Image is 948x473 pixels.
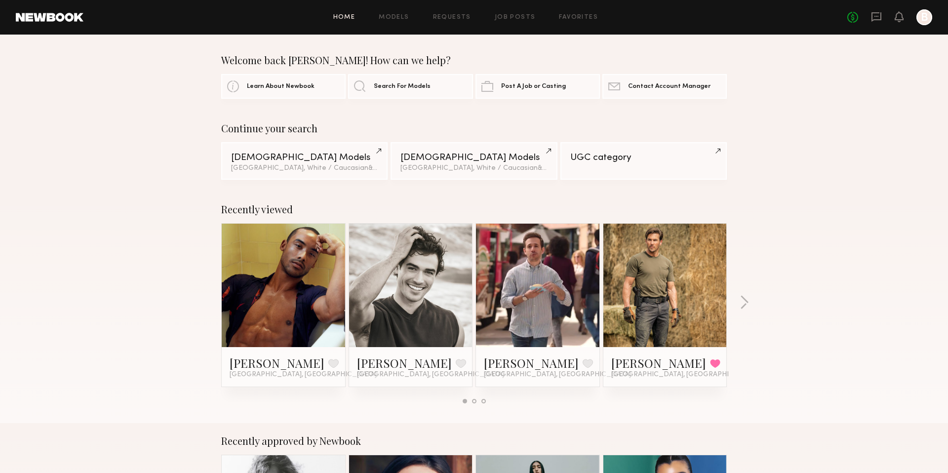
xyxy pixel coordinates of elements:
a: Post A Job or Casting [475,74,600,99]
div: Recently approved by Newbook [221,435,727,447]
span: [GEOGRAPHIC_DATA], [GEOGRAPHIC_DATA] [230,371,377,379]
div: [GEOGRAPHIC_DATA], White / Caucasian [231,165,378,172]
span: [GEOGRAPHIC_DATA], [GEOGRAPHIC_DATA] [611,371,758,379]
a: [PERSON_NAME] [357,355,452,371]
div: [DEMOGRAPHIC_DATA] Models [231,153,378,162]
a: [PERSON_NAME] [230,355,324,371]
span: & 2 other filter s [368,165,416,171]
a: [PERSON_NAME] [484,355,579,371]
span: & 2 other filter s [538,165,585,171]
div: Welcome back [PERSON_NAME]! How can we help? [221,54,727,66]
div: [GEOGRAPHIC_DATA], White / Caucasian [400,165,547,172]
a: UGC category [560,142,727,180]
a: Home [333,14,355,21]
span: Learn About Newbook [247,83,315,90]
div: Recently viewed [221,203,727,215]
a: [PERSON_NAME] [611,355,706,371]
div: Continue your search [221,122,727,134]
span: Search For Models [374,83,431,90]
span: [GEOGRAPHIC_DATA], [GEOGRAPHIC_DATA] [357,371,504,379]
div: UGC category [570,153,717,162]
span: [GEOGRAPHIC_DATA], [GEOGRAPHIC_DATA] [484,371,631,379]
a: Learn About Newbook [221,74,346,99]
a: [DEMOGRAPHIC_DATA] Models[GEOGRAPHIC_DATA], White / Caucasian&2other filters [221,142,388,180]
a: Job Posts [495,14,536,21]
a: Models [379,14,409,21]
a: [DEMOGRAPHIC_DATA] Models[GEOGRAPHIC_DATA], White / Caucasian&2other filters [391,142,557,180]
a: Favorites [559,14,598,21]
a: Contact Account Manager [602,74,727,99]
span: Post A Job or Casting [501,83,566,90]
a: Requests [433,14,471,21]
a: Search For Models [348,74,473,99]
span: Contact Account Manager [628,83,711,90]
a: B [916,9,932,25]
div: [DEMOGRAPHIC_DATA] Models [400,153,547,162]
